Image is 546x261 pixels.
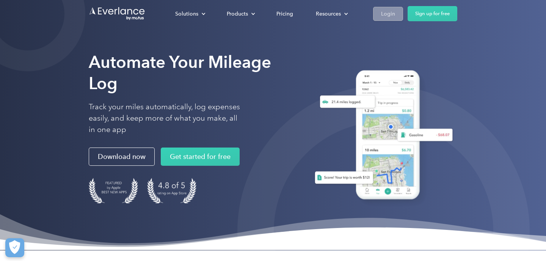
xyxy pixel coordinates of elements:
strong: Automate Your Mileage Log [89,52,271,93]
p: Track your miles automatically, log expenses easily, and keep more of what you make, all in one app [89,101,240,135]
div: Resources [316,9,341,19]
a: Download now [89,148,155,166]
button: Cookies Settings [5,238,24,257]
div: Pricing [276,9,293,19]
img: Badge for Featured by Apple Best New Apps [89,178,138,203]
a: Go to homepage [89,6,146,21]
div: Login [381,9,395,19]
img: 4.9 out of 5 stars on the app store [147,178,196,203]
a: Login [373,7,403,21]
a: Get started for free [161,148,240,166]
div: Products [219,7,261,20]
div: Solutions [175,9,198,19]
div: Solutions [168,7,212,20]
div: Products [227,9,248,19]
img: Everlance, mileage tracker app, expense tracking app [306,64,457,208]
a: Pricing [269,7,301,20]
div: Resources [308,7,354,20]
a: Sign up for free [408,6,457,21]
